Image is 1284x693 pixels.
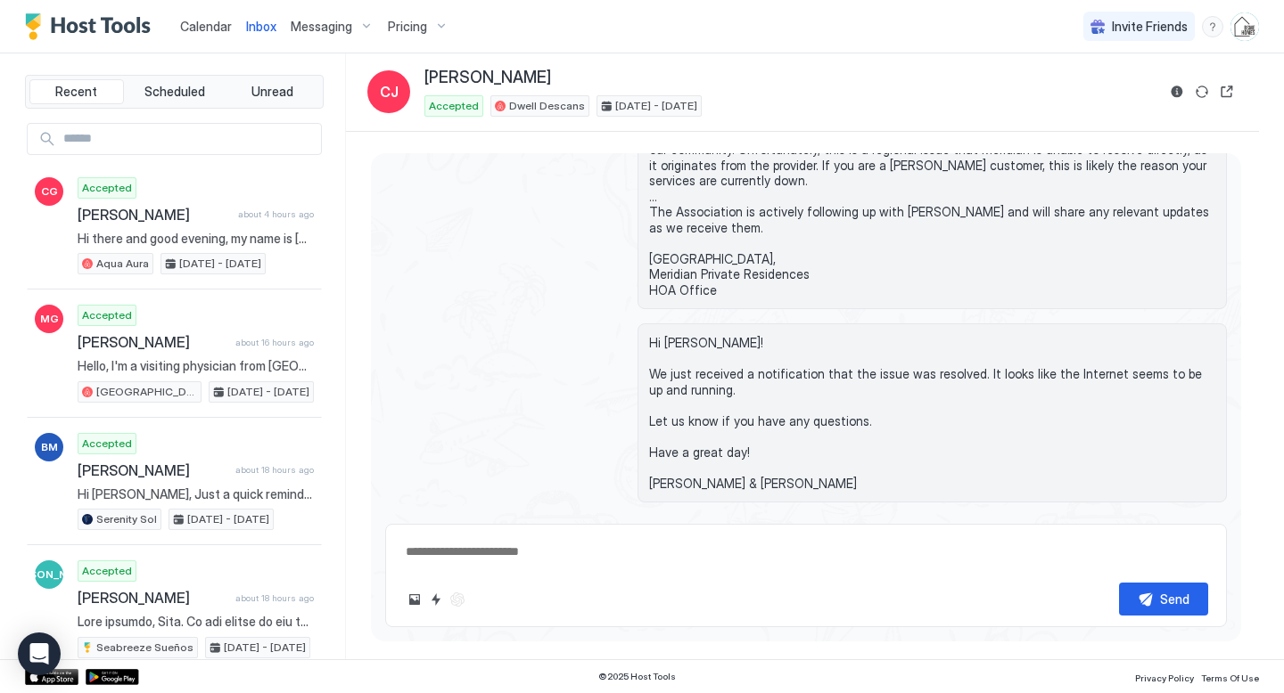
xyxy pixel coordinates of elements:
span: [DATE] - [DATE] [187,511,269,527]
button: Sync reservation [1191,81,1213,102]
a: Calendar [180,17,232,36]
button: Unread [225,79,319,104]
button: Send [1119,583,1208,616]
span: Accepted [429,98,479,114]
a: App Store [25,669,78,685]
div: tab-group [25,75,324,109]
span: Hello, I'm a visiting physician from [GEOGRAPHIC_DATA] who will be working at the hospital. [78,358,314,374]
a: Terms Of Use [1201,667,1259,686]
span: Recent [55,84,97,100]
span: Hi there and good evening, my name is [PERSON_NAME] and I'm hoping to reserve this beautiful rent... [78,231,314,247]
span: [DATE] - [DATE] [179,256,261,272]
span: about 18 hours ago [235,592,314,604]
button: Reservation information [1166,81,1188,102]
div: Open Intercom Messenger [18,632,61,675]
span: about 18 hours ago [235,464,314,476]
span: BM [41,439,58,455]
span: [PERSON_NAME] [78,589,228,607]
span: © 2025 Host Tools [598,671,676,682]
span: Privacy Policy [1135,673,1194,683]
span: Messaging [291,19,352,35]
span: [PERSON_NAME] [78,206,231,224]
span: [DATE] - [DATE] [227,384,309,400]
button: Quick reply [425,589,447,610]
button: Upload image [404,589,425,610]
span: Invite Friends [1112,19,1188,35]
span: Seabreeze Sueños [96,640,193,656]
button: Recent [29,79,124,104]
span: Accepted [82,180,132,196]
span: Scheduled [144,84,205,100]
span: Dwell Descans [509,98,585,114]
span: Pricing [388,19,427,35]
span: [GEOGRAPHIC_DATA] [96,384,197,400]
a: Privacy Policy [1135,667,1194,686]
span: Serenity Sol [96,511,157,527]
span: Unread [251,84,293,100]
span: [DATE] [1191,508,1227,521]
span: [DATE] - [DATE] [615,98,697,114]
span: Terms Of Use [1201,673,1259,683]
a: Inbox [246,17,276,36]
div: User profile [1230,12,1259,41]
div: Send [1160,590,1189,608]
span: [PERSON_NAME] [5,567,94,583]
span: [DATE] - [DATE] [224,640,306,656]
span: CG [41,183,58,200]
span: CJ [380,81,399,102]
span: about 16 hours ago [235,337,314,348]
button: Scheduled [128,79,222,104]
span: Lore ipsumdo, Sita. Co adi elitse do eiu temp inc utlab, et dolore ma aliqu eni admin ven quisnos... [78,614,314,630]
span: [PERSON_NAME] [78,461,228,479]
span: about 4 hours ago [238,208,314,220]
span: Accepted [82,436,132,452]
span: Hi [PERSON_NAME]! We just received a notification that the issue was resolved. It looks like the ... [649,335,1215,491]
span: MG [40,311,59,327]
span: Calendar [180,19,232,34]
span: [PERSON_NAME] [424,68,551,88]
span: Hi [PERSON_NAME], Just a quick reminder that check-out from Serenity Sol is [DATE] before 11AM. A... [78,486,314,502]
input: Input Field [56,124,321,154]
a: Host Tools Logo [25,13,159,40]
span: Aqua Aura [96,256,149,272]
span: Inbox [246,19,276,34]
span: [PERSON_NAME] [78,333,228,351]
button: Open reservation [1216,81,1238,102]
span: Accepted [82,307,132,323]
div: menu [1202,16,1223,37]
span: Accepted [82,563,132,579]
a: Google Play Store [86,669,139,685]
